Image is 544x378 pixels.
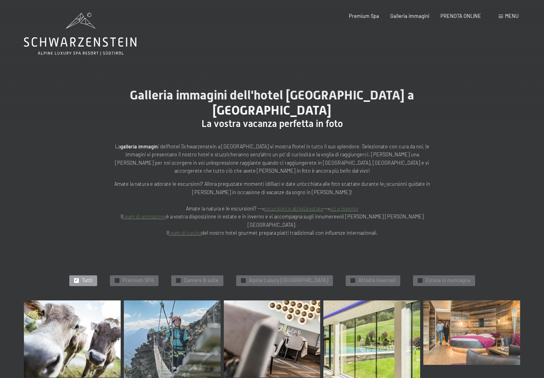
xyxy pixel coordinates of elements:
[75,279,78,283] span: ✓
[169,230,202,236] a: team di cucina
[120,143,158,150] strong: galleria immagin
[423,300,520,365] img: Immagini
[440,13,481,19] a: PRENOTA ONLINE
[349,13,379,19] a: Premium Spa
[505,13,519,19] span: Menu
[115,279,118,283] span: ✓
[384,181,387,187] a: e
[264,205,323,212] a: escursioni e attività estate
[358,277,395,284] span: Attivitá invernali
[224,300,321,378] img: Immagini
[426,277,470,284] span: Estate in montagna
[390,13,429,19] a: Galleria immagini
[351,279,354,283] span: ✓
[419,279,421,283] span: ✓
[123,213,166,220] a: team di animazione
[24,300,121,378] img: Immagini
[82,277,92,284] span: Tutti
[113,180,431,237] p: Amate la natura e adorate le escursioni? Allora pregustate momenti idilliaci e date un’occhiata a...
[249,277,328,284] span: Alpine Luxury [GEOGRAPHIC_DATA]
[242,279,245,283] span: ✓
[123,277,154,284] span: Premium SPA
[113,142,431,175] p: La i dell’hotel Schwarzenstein a [GEOGRAPHIC_DATA] vi mostra l’hotel in tutto il suo splendore. S...
[184,277,219,284] span: Camere & suite
[330,205,358,212] a: sci e inverno
[130,88,414,118] span: Galleria immagini dell'hotel [GEOGRAPHIC_DATA] a [GEOGRAPHIC_DATA]
[177,279,180,283] span: ✓
[202,118,343,129] span: La vostra vacanza perfetta in foto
